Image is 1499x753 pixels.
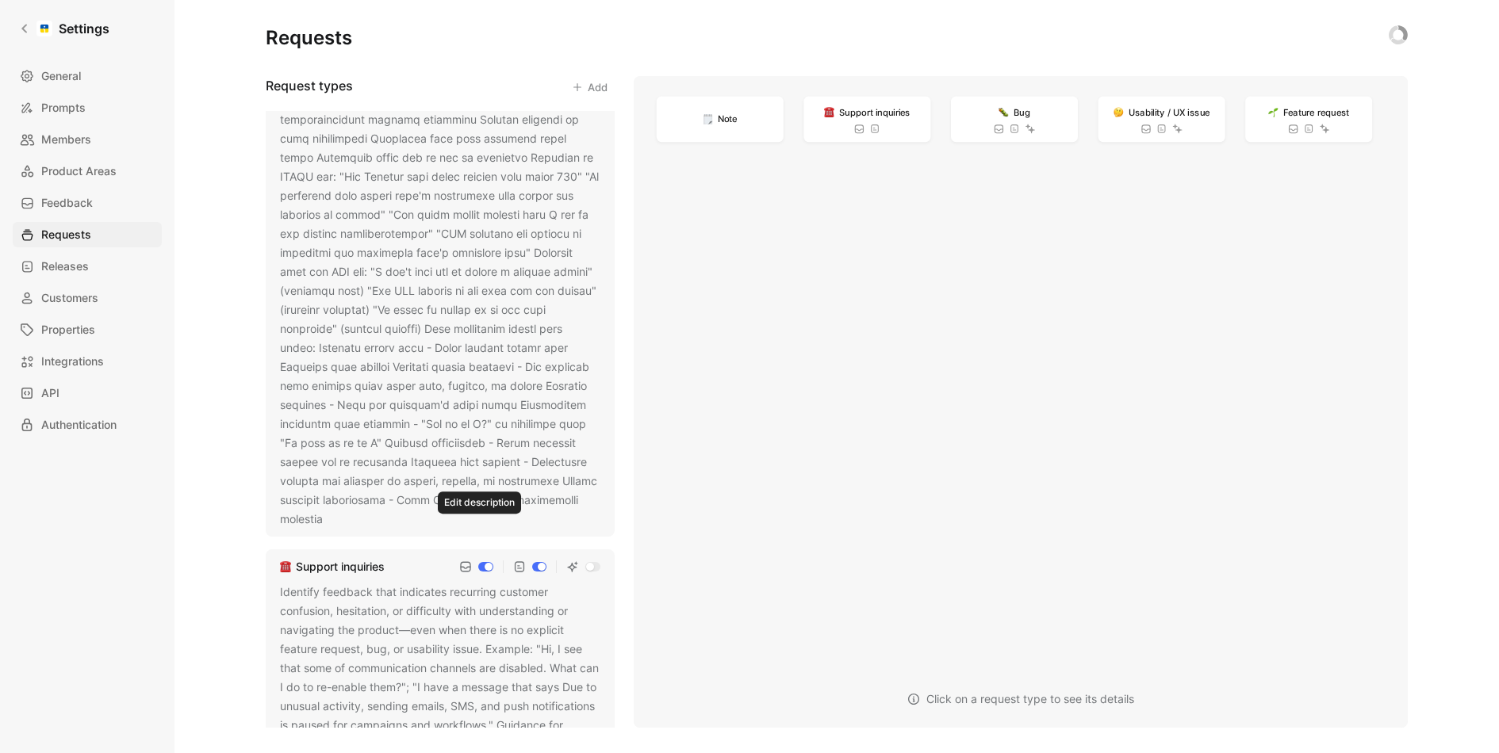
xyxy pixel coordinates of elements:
[13,412,162,438] a: Authentication
[13,222,162,247] a: Requests
[1114,107,1124,117] img: 🤔
[13,349,162,374] a: Integrations
[1268,107,1279,117] img: 🌱
[41,320,95,339] span: Properties
[657,97,784,143] a: 🗒️Note
[59,19,109,38] h1: Settings
[13,254,162,279] a: Releases
[41,384,59,403] span: API
[718,112,738,127] span: Note
[13,95,162,120] a: Prompts
[41,415,117,434] span: Authentication
[41,257,89,276] span: Releases
[1098,97,1225,143] a: 🤔Usability / UX issue
[1283,105,1349,120] span: Feature request
[907,690,1134,709] div: Click on a request type to see its details
[13,159,162,184] a: Product Areas
[13,380,162,406] a: API
[565,76,615,98] button: Add
[13,285,162,311] a: Customers
[266,76,353,98] h3: Request types
[13,317,162,342] a: Properties
[803,97,930,143] a: ☎️Support inquiries
[951,97,1078,143] a: 🐛Bug
[266,25,352,51] h1: Requests
[839,105,911,120] span: Support inquiries
[703,114,713,124] img: 🗒️
[41,98,86,117] span: Prompts
[296,557,385,576] div: Support inquiries
[1245,97,1372,143] a: 🌱Feature request
[13,13,116,44] a: Settings
[280,561,291,572] img: ☎️
[41,162,117,181] span: Product Areas
[41,289,98,308] span: Customers
[13,63,162,89] a: General
[41,225,91,244] span: Requests
[41,352,104,371] span: Integrations
[824,107,834,117] img: ☎️
[41,67,81,86] span: General
[999,107,1009,117] img: 🐛
[13,190,162,216] a: Feedback
[1014,105,1030,120] span: Bug
[277,557,388,576] a: ☎️Support inquiries
[13,127,162,152] a: Members
[1129,105,1210,120] span: Usability / UX issue
[41,193,93,212] span: Feedback
[41,130,91,149] span: Members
